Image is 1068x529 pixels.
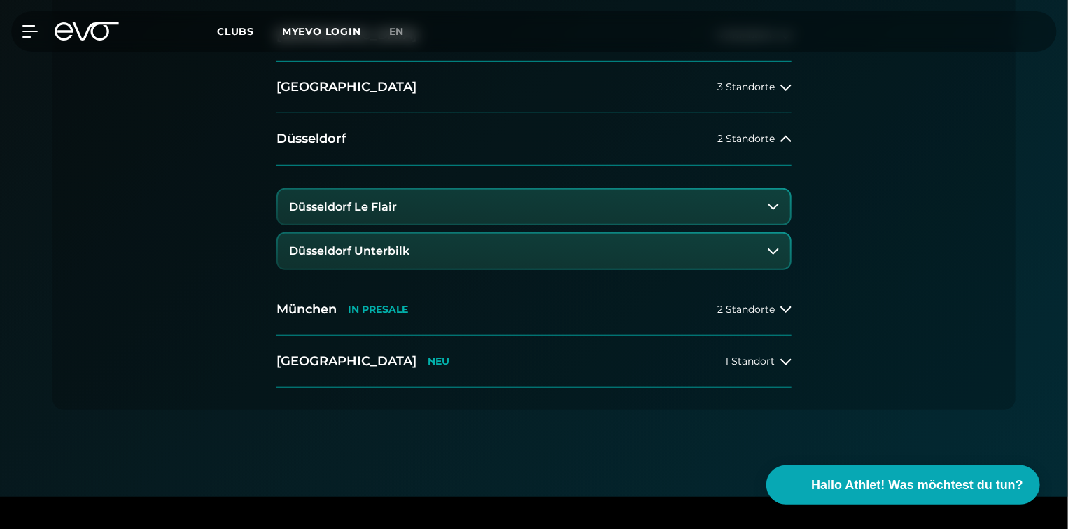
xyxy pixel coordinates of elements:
[276,113,792,165] button: Düsseldorf2 Standorte
[276,284,792,336] button: MünchenIN PRESALE2 Standorte
[278,190,790,225] button: Düsseldorf Le Flair
[389,25,405,38] span: en
[766,465,1040,505] button: Hallo Athlet! Was möchtest du tun?
[282,25,361,38] a: MYEVO LOGIN
[276,301,337,318] h2: München
[428,355,449,367] p: NEU
[811,476,1023,495] span: Hallo Athlet! Was möchtest du tun?
[276,78,416,96] h2: [GEOGRAPHIC_DATA]
[289,245,409,258] h3: Düsseldorf Unterbilk
[217,24,282,38] a: Clubs
[217,25,254,38] span: Clubs
[717,82,775,92] span: 3 Standorte
[725,356,775,367] span: 1 Standort
[276,336,792,388] button: [GEOGRAPHIC_DATA]NEU1 Standort
[278,234,790,269] button: Düsseldorf Unterbilk
[289,201,397,213] h3: Düsseldorf Le Flair
[389,24,421,40] a: en
[348,304,408,316] p: IN PRESALE
[276,130,346,148] h2: Düsseldorf
[717,304,775,315] span: 2 Standorte
[276,353,416,370] h2: [GEOGRAPHIC_DATA]
[276,62,792,113] button: [GEOGRAPHIC_DATA]3 Standorte
[717,134,775,144] span: 2 Standorte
